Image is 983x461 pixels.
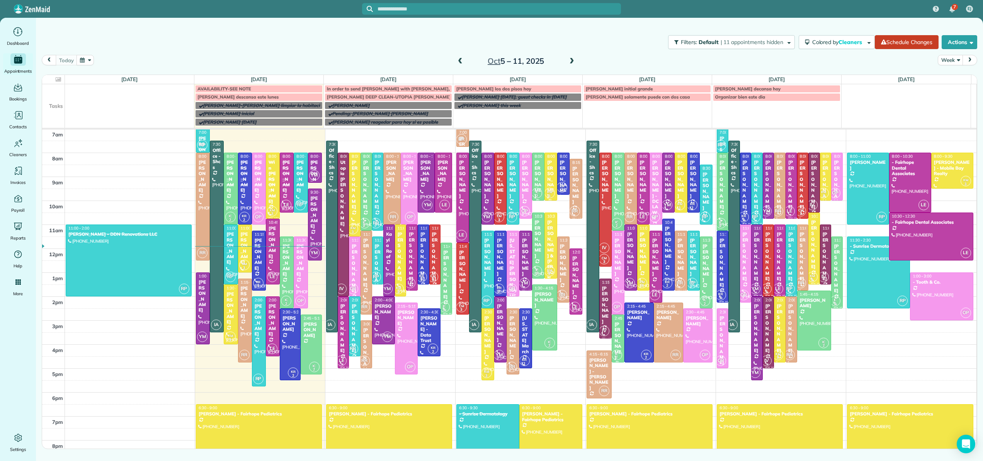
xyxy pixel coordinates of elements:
span: IC [615,220,618,224]
span: 8:00 - 10:00 [547,154,568,159]
span: 8:15 - 10:45 [572,160,593,165]
span: 7:30 - 3:30 [329,142,347,147]
span: IC [536,190,539,194]
span: [PERSON_NAME] [DATE] [203,119,257,125]
span: 11:00 - 2:00 [788,226,809,231]
span: 11:00 - 1:45 [409,226,430,231]
span: 10:45 - 1:30 [269,220,289,225]
span: 8:00 - 10:45 [765,154,786,159]
a: [DATE] [510,76,526,82]
div: [PERSON_NAME] [765,160,772,209]
span: 8:00 - 10:30 [282,154,303,159]
span: 11:00 - 1:00 [241,226,262,231]
span: 7:30 - 3:30 [472,142,490,147]
div: Office - Shcs [328,148,335,175]
a: Dashboard [3,26,33,47]
div: [PERSON_NAME] [811,219,818,269]
span: Bookings [9,95,27,103]
span: RP [750,212,760,222]
span: RP [507,212,517,222]
a: [DATE] [380,76,397,82]
span: 11:30 - 1:30 [375,238,396,243]
div: Office - Shcs [471,148,480,175]
span: Default [699,39,719,46]
span: 11:15 - 2:45 [363,232,384,237]
span: YM [309,170,320,180]
span: 8:00 - 11:00 [743,154,764,159]
a: Contacts [3,109,33,131]
span: 8:00 - 10:30 [690,154,711,159]
span: 11:00 - 2:00 [398,226,418,231]
span: 8:00 - 10:30 [437,154,458,159]
span: 8:00 - 11:00 [226,154,247,159]
span: 11:00 - 2:00 [777,226,798,231]
small: 2 [687,204,697,212]
div: [PERSON_NAME] [484,160,492,199]
small: 2 [226,216,235,224]
span: 8:00 - 11:00 [640,154,661,159]
span: KM [821,190,826,194]
small: 3 [348,228,358,236]
a: [DATE] [251,76,267,82]
span: RP [295,200,306,210]
span: 8:00 - 10:45 [269,154,289,159]
a: [DATE] [769,76,785,82]
div: [PERSON_NAME] [432,231,439,281]
a: Filters: Default | 11 appointments hidden [664,35,794,49]
span: LE [456,230,467,240]
small: 3 [675,204,685,212]
div: [PERSON_NAME] [226,231,235,265]
div: [PERSON_NAME] [627,231,635,270]
span: 8:00 - 10:30 [665,154,686,159]
span: 11:30 - 2:30 [296,238,317,243]
small: 2 [360,222,369,230]
span: OP [650,212,660,222]
button: Week [938,55,963,65]
span: Appointments [4,67,32,75]
span: 8:00 - 11:00 [754,154,775,159]
div: Office - Shcs [589,148,597,175]
span: 8:00 - 10:30 [420,154,441,159]
span: 8:30 - 11:00 [702,166,723,171]
div: [PERSON_NAME] [403,160,415,182]
div: [PERSON_NAME] [776,160,783,209]
span: 11:00 - 1:45 [640,226,661,231]
div: [PERSON_NAME] [198,136,207,169]
span: [PERSON_NAME] solamente puede con dos casa [586,94,690,100]
small: 2 [612,222,622,230]
a: Payroll [3,192,33,214]
span: | 11 appointments hidden [721,39,783,46]
div: [PERSON_NAME] [753,160,760,209]
span: Cleaners [9,151,27,158]
small: 3 [545,192,554,200]
div: [PERSON_NAME] - Mobile Bay Realty [934,160,971,176]
span: 8:00 - 10:30 [296,154,317,159]
span: Colored by [812,39,865,46]
div: [PERSON_NAME] [198,160,207,193]
a: Bookings [3,81,33,103]
span: 11:00 - 1:30 [823,226,844,231]
div: [PERSON_NAME] [753,231,760,281]
span: [PERSON_NAME] [DATE], guest checks in [DATE] [462,94,567,100]
span: 8:00 - 11:15 [719,154,740,159]
span: 8:00 - 12:45 [602,154,623,159]
span: 8:00 - 10:45 [522,154,543,159]
span: 8:00 - 9:30 [934,154,952,159]
span: KM [963,178,968,182]
span: 8:00 - 11:00 [255,154,276,159]
span: 11:00 - 1:30 [226,226,247,231]
span: IC [229,214,232,218]
span: 8:00 - 11:00 [850,154,871,159]
div: [PERSON_NAME] [240,160,250,193]
span: [PERSON_NAME] los dos pisos hoy [456,86,531,92]
a: Schedule Changes [875,35,939,49]
div: [PERSON_NAME] [226,160,235,193]
div: [PERSON_NAME] [639,160,648,199]
span: [PERSON_NAME]-[PERSON_NAME] limpiar la habitacion que falto-No se limpio por un error en una nota... [203,102,478,108]
span: 11:15 - 2:45 [614,232,635,237]
small: 3 [819,192,828,200]
small: 2 [739,216,748,224]
span: 8:00 - 11:00 [627,154,648,159]
span: OP [830,188,840,198]
span: 10:45 - 1:45 [665,220,686,225]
